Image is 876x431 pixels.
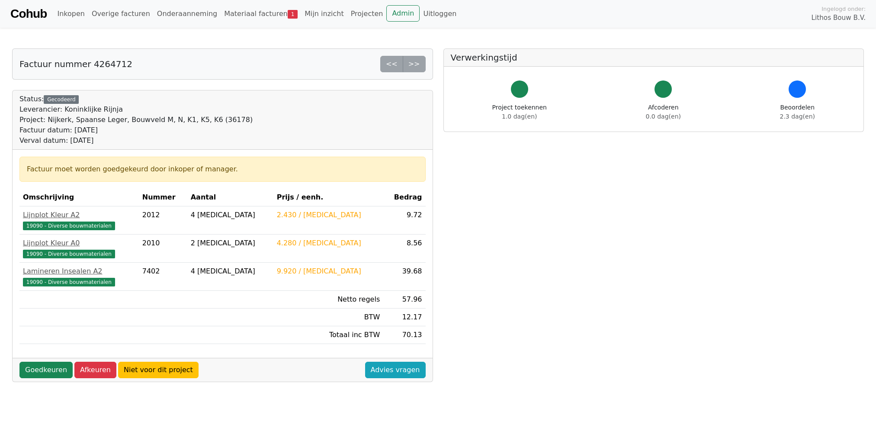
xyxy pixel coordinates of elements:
div: Lijnplot Kleur A2 [23,210,135,220]
td: 7402 [139,263,187,291]
a: Goedkeuren [19,362,73,378]
td: 70.13 [383,326,425,344]
div: Project: Nijkerk, Spaanse Leger, Bouwveld M, N, K1, K5, K6 (36178) [19,115,253,125]
a: Lijnplot Kleur A219090 - Diverse bouwmaterialen [23,210,135,231]
div: Lamineren Insealen A2 [23,266,135,277]
div: Project toekennen [492,103,547,121]
td: 8.56 [383,235,425,263]
span: 19090 - Diverse bouwmaterialen [23,222,115,230]
td: BTW [273,309,384,326]
th: Bedrag [383,189,425,206]
a: Overige facturen [88,5,154,23]
th: Nummer [139,189,187,206]
td: Totaal inc BTW [273,326,384,344]
div: 4 [MEDICAL_DATA] [191,266,270,277]
a: Advies vragen [365,362,426,378]
div: Lijnplot Kleur A0 [23,238,135,248]
div: Verval datum: [DATE] [19,135,253,146]
a: Lamineren Insealen A219090 - Diverse bouwmaterialen [23,266,135,287]
span: 19090 - Diverse bouwmaterialen [23,250,115,258]
span: 1.0 dag(en) [502,113,537,120]
span: 2.3 dag(en) [780,113,815,120]
a: Inkopen [54,5,88,23]
div: 2 [MEDICAL_DATA] [191,238,270,248]
a: Onderaanneming [154,5,221,23]
span: Lithos Bouw B.V. [812,13,866,23]
div: Factuur datum: [DATE] [19,125,253,135]
td: 12.17 [383,309,425,326]
div: 2.430 / [MEDICAL_DATA] [277,210,380,220]
a: Mijn inzicht [301,5,347,23]
div: Afcoderen [646,103,681,121]
div: 9.920 / [MEDICAL_DATA] [277,266,380,277]
a: Niet voor dit project [118,362,199,378]
span: Ingelogd onder: [821,5,866,13]
a: Lijnplot Kleur A019090 - Diverse bouwmaterialen [23,238,135,259]
a: Projecten [347,5,387,23]
span: 19090 - Diverse bouwmaterialen [23,278,115,286]
a: Afkeuren [74,362,116,378]
td: 57.96 [383,291,425,309]
div: 4.280 / [MEDICAL_DATA] [277,238,380,248]
span: 1 [288,10,298,19]
td: Netto regels [273,291,384,309]
div: Factuur moet worden goedgekeurd door inkoper of manager. [27,164,418,174]
a: Materiaal facturen1 [221,5,301,23]
th: Omschrijving [19,189,139,206]
td: 2010 [139,235,187,263]
span: 0.0 dag(en) [646,113,681,120]
div: Leverancier: Koninklijke Rijnja [19,104,253,115]
th: Aantal [187,189,273,206]
h5: Verwerkingstijd [451,52,857,63]
td: 9.72 [383,206,425,235]
a: Admin [386,5,420,22]
div: 4 [MEDICAL_DATA] [191,210,270,220]
h5: Factuur nummer 4264712 [19,59,132,69]
div: Status: [19,94,253,146]
a: Cohub [10,3,47,24]
div: Beoordelen [780,103,815,121]
td: 2012 [139,206,187,235]
th: Prijs / eenh. [273,189,384,206]
td: 39.68 [383,263,425,291]
div: Gecodeerd [44,95,79,104]
a: Uitloggen [420,5,460,23]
